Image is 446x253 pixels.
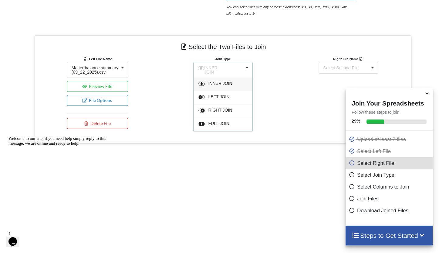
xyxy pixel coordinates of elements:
h4: Join Your Spreadsheets [346,98,433,107]
span: Welcome to our site, if you need help simply reply to this message, we are online and ready to help. [2,2,100,12]
button: File Options [67,95,128,106]
p: Select Columns to Join [349,183,431,191]
div: Matter balance summary (09_22_2025).csv [72,66,119,74]
h4: Steps to Get Started [352,232,427,239]
p: Select Right File [349,159,431,167]
p: Follow these steps to join [346,109,433,115]
h4: Select the Two Files to Join [39,40,407,54]
span: INNER JOIN [208,81,232,86]
b: Join Type [215,57,231,61]
button: Preview File [67,81,128,92]
p: Download Joined Files [349,207,431,214]
span: INNER JOIN [204,65,218,75]
p: Select Join Type [349,171,431,179]
div: Welcome to our site, if you need help simply reply to this message, we are online and ready to help. [2,2,112,12]
p: Upload at least 2 files [349,136,431,143]
button: Delete File [67,118,128,129]
p: Select Left File [349,147,431,155]
span: LEFT JOIN [208,94,229,99]
b: Left File Name [89,57,112,61]
iframe: chat widget [6,229,25,247]
div: Select Second File [323,66,359,70]
p: Join Files [349,195,431,203]
b: Right File Name [333,57,364,61]
iframe: chat widget [6,134,115,226]
span: RIGHT JOIN [208,108,232,113]
i: You can select files with any of these extensions: .xls, .xlt, .xlm, .xlsx, .xlsm, .xltx, .xltm, ... [226,5,348,15]
b: 29 % [352,119,360,123]
span: FULL JOIN [208,121,229,126]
